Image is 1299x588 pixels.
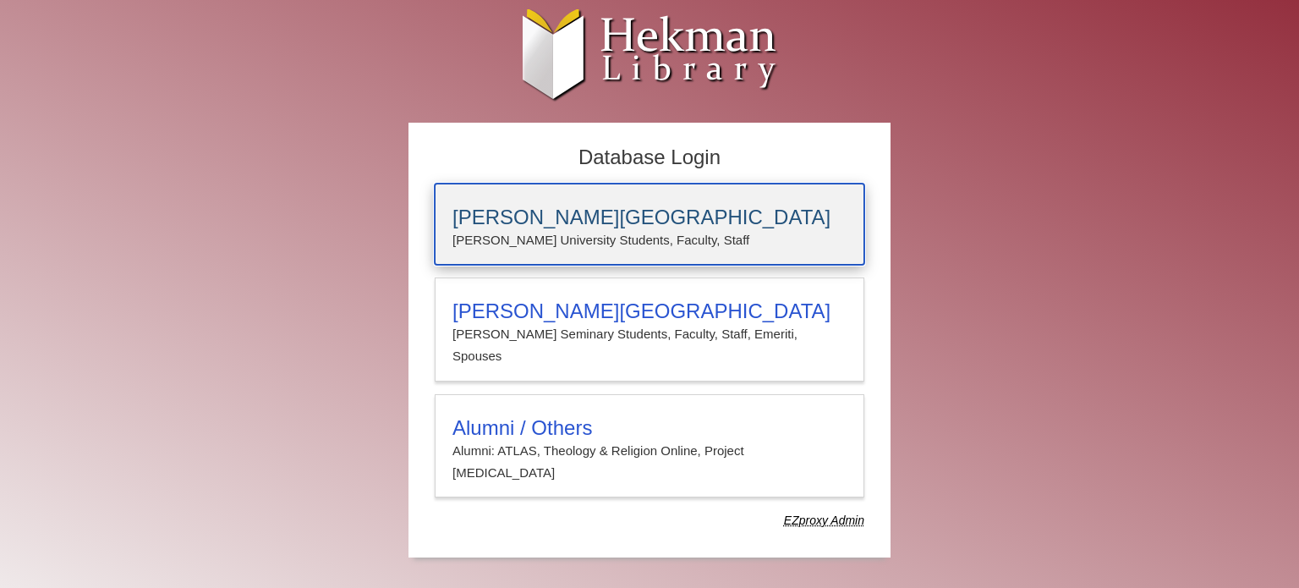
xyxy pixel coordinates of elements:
h2: Database Login [426,140,873,175]
p: [PERSON_NAME] University Students, Faculty, Staff [452,229,847,251]
dfn: Use Alumni login [784,514,864,527]
h3: Alumni / Others [452,416,847,440]
a: [PERSON_NAME][GEOGRAPHIC_DATA][PERSON_NAME] University Students, Faculty, Staff [435,184,864,265]
a: [PERSON_NAME][GEOGRAPHIC_DATA][PERSON_NAME] Seminary Students, Faculty, Staff, Emeriti, Spouses [435,278,864,382]
p: Alumni: ATLAS, Theology & Religion Online, Project [MEDICAL_DATA] [452,440,847,485]
p: [PERSON_NAME] Seminary Students, Faculty, Staff, Emeriti, Spouses [452,323,847,368]
h3: [PERSON_NAME][GEOGRAPHIC_DATA] [452,206,847,229]
summary: Alumni / OthersAlumni: ATLAS, Theology & Religion Online, Project [MEDICAL_DATA] [452,416,847,485]
h3: [PERSON_NAME][GEOGRAPHIC_DATA] [452,299,847,323]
